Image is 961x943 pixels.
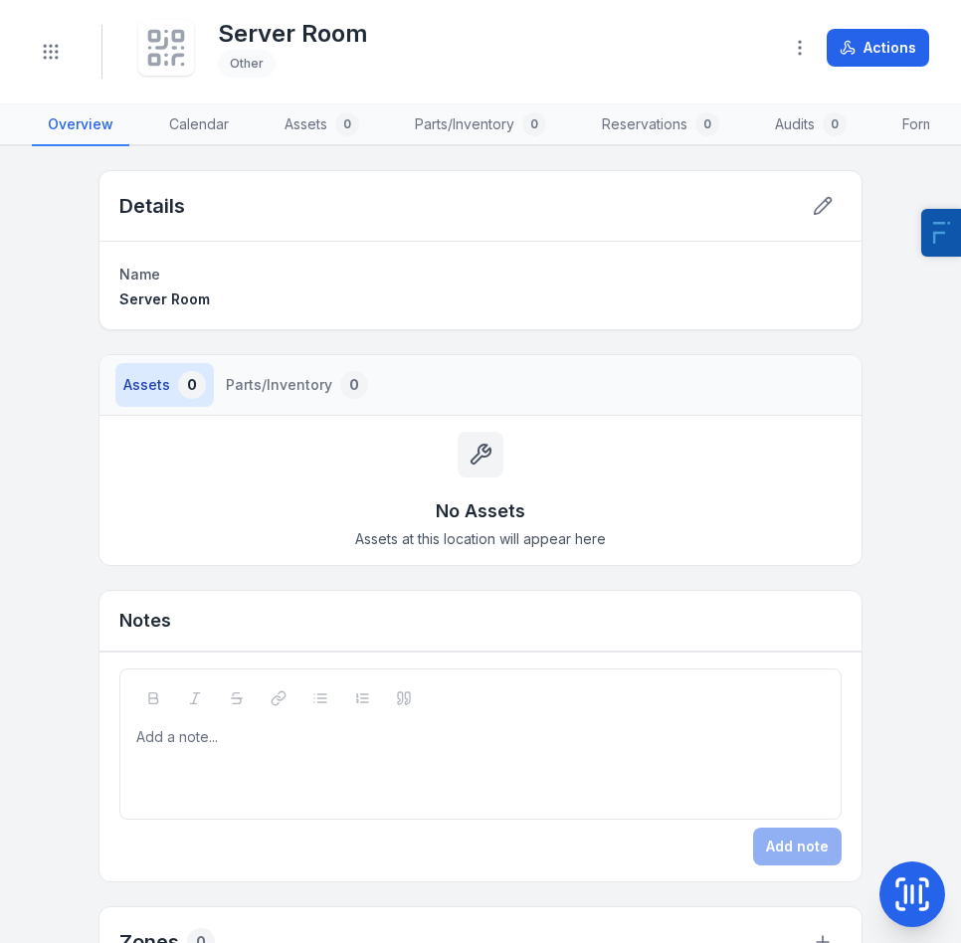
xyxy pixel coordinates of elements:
span: Name [119,266,160,283]
div: Other [218,50,276,78]
button: Toggle navigation [32,33,70,71]
div: 0 [695,112,719,136]
div: 0 [340,371,368,399]
a: Parts/Inventory0 [399,104,562,146]
a: Calendar [153,104,245,146]
button: Assets0 [115,363,214,407]
div: 0 [335,112,359,136]
h3: Notes [119,607,171,635]
button: Parts/Inventory0 [218,363,376,407]
a: Audits0 [759,104,863,146]
a: Overview [32,104,129,146]
h1: Server Room [218,18,368,50]
span: Server Room [119,290,210,307]
a: Reservations0 [586,104,735,146]
button: Actions [827,29,929,67]
span: Assets at this location will appear here [355,529,606,549]
div: 0 [522,112,546,136]
h2: Details [119,192,185,220]
a: Assets0 [269,104,375,146]
h3: No Assets [436,497,525,525]
div: 0 [178,371,206,399]
div: 0 [823,112,847,136]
